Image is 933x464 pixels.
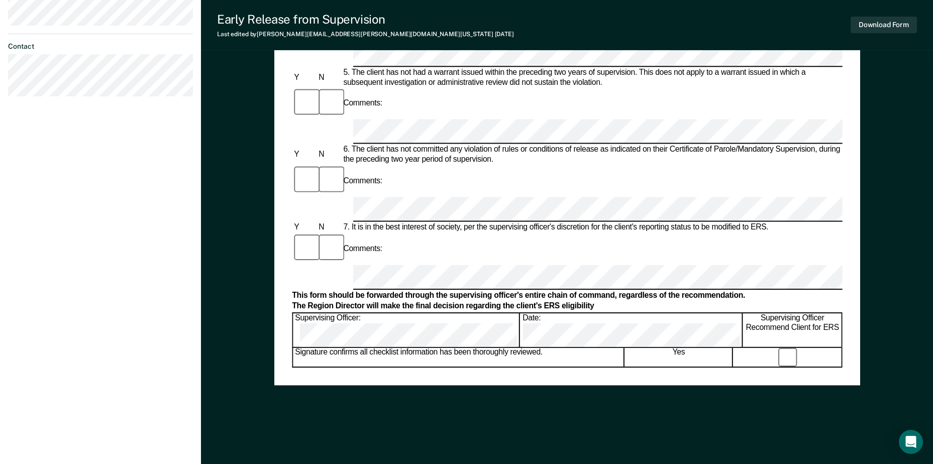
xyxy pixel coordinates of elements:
[625,347,733,367] div: Yes
[292,302,842,312] div: The Region Director will make the final decision regarding the client's ERS eligibility
[743,314,842,347] div: Supervising Officer Recommend Client for ERS
[317,72,341,82] div: N
[292,291,842,301] div: This form should be forwarded through the supervising officer's entire chain of command, regardle...
[317,150,341,160] div: N
[317,223,341,233] div: N
[341,176,384,186] div: Comments:
[495,31,514,38] span: [DATE]
[292,150,317,160] div: Y
[8,42,193,51] dt: Contact
[292,72,317,82] div: Y
[292,223,317,233] div: Y
[851,17,917,33] button: Download Form
[217,12,514,27] div: Early Release from Supervision
[521,314,742,347] div: Date:
[899,430,923,454] div: Open Intercom Messenger
[341,68,842,87] div: 5. The client has not had a warrant issued within the preceding two years of supervision. This do...
[341,98,384,108] div: Comments:
[293,347,624,367] div: Signature confirms all checklist information has been thoroughly reviewed.
[341,244,384,254] div: Comments:
[341,223,842,233] div: 7. It is in the best interest of society, per the supervising officer's discretion for the client...
[217,31,514,38] div: Last edited by [PERSON_NAME][EMAIL_ADDRESS][PERSON_NAME][DOMAIN_NAME][US_STATE]
[341,145,842,165] div: 6. The client has not committed any violation of rules or conditions of release as indicated on t...
[293,314,520,347] div: Supervising Officer:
